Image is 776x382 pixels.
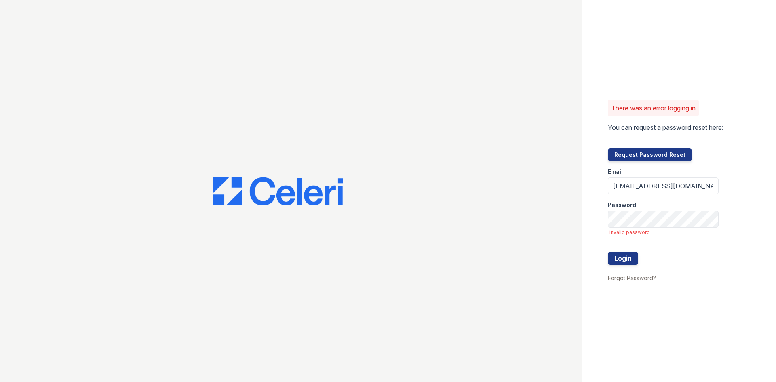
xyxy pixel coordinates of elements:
[608,148,692,161] button: Request Password Reset
[608,201,636,209] label: Password
[608,274,656,281] a: Forgot Password?
[608,168,623,176] label: Email
[611,103,696,113] p: There was an error logging in
[608,252,638,265] button: Login
[608,122,723,132] p: You can request a password reset here:
[213,177,343,206] img: CE_Logo_Blue-a8612792a0a2168367f1c8372b55b34899dd931a85d93a1a3d3e32e68fde9ad4.png
[609,229,719,236] span: invalid password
